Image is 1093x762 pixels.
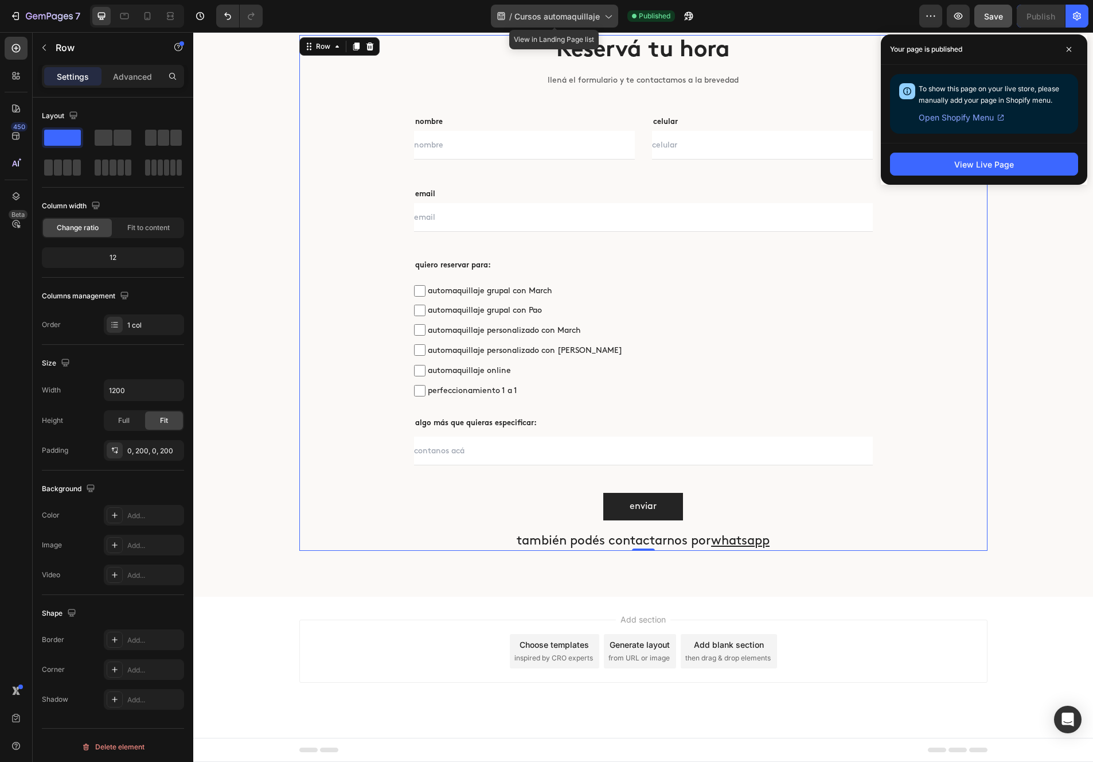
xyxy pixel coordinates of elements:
[232,311,680,325] span: automaquillaje personalizado con [PERSON_NAME]
[42,510,60,520] div: Color
[221,273,232,284] input: automaquillaje grupal con Pao
[42,385,61,395] div: Width
[919,111,994,125] span: Open Shopify Menu
[42,356,72,371] div: Size
[221,171,680,200] input: email
[81,740,145,754] div: Delete element
[127,570,181,581] div: Add...
[42,570,60,580] div: Video
[232,271,680,285] span: automaquillaje grupal con Pao
[221,385,680,399] div: Rich Text Editor. Editing area: main
[509,10,512,22] span: /
[221,333,232,344] input: automaquillaje online
[221,500,680,519] h2: también podés contactarnos por
[222,386,678,398] p: algo más que quieras especificar:
[42,445,68,456] div: Padding
[42,289,131,304] div: Columns management
[42,320,61,330] div: Order
[423,581,477,593] span: Add section
[127,665,181,675] div: Add...
[221,405,680,433] input: contanos acá
[514,10,600,22] span: Cursos automaquillaje
[501,607,571,619] div: Add blank section
[221,353,232,364] input: perfeccionamiento 1 a 1
[216,5,263,28] div: Undo/Redo
[232,351,680,366] span: perfeccionamiento 1 a 1
[321,621,400,631] span: inspired by CRO experts
[57,71,89,83] p: Settings
[127,635,181,646] div: Add...
[5,5,85,28] button: 7
[890,153,1078,176] button: View Live Page
[954,158,1014,170] div: View Live Page
[639,11,670,21] span: Published
[416,607,477,619] div: Generate layout
[436,468,463,481] div: enviar
[459,99,680,127] input: celular
[1017,5,1065,28] button: Publish
[11,122,28,131] div: 450
[120,9,139,20] div: Row
[104,380,184,401] input: Auto
[919,84,1059,104] span: To show this page on your live store, please manually add your page in Shopify menu.
[160,415,168,426] span: Fit
[127,223,170,233] span: Fit to content
[222,41,678,55] p: llená el formulario y te contactamos a la brevedad
[232,251,680,266] span: automaquillaje grupal con March
[232,331,680,345] span: automaquillaje online
[127,446,181,456] div: 0, 200, 0, 200
[415,621,477,631] span: from URL or image
[57,223,99,233] span: Change ratio
[221,312,232,324] input: automaquillaje personalizado con [PERSON_NAME]
[42,694,68,705] div: Shadow
[1054,706,1082,733] div: Open Intercom Messenger
[232,291,680,305] span: automaquillaje personalizado con March
[460,85,678,96] p: celular
[118,415,130,426] span: Full
[222,85,440,96] p: nombre
[42,635,64,645] div: Border
[42,481,97,497] div: Background
[222,228,678,240] p: quiero reservar para:
[221,99,442,127] input: nombre
[56,41,153,55] p: Row
[9,210,28,219] div: Beta
[42,199,103,214] div: Column width
[221,253,232,265] input: automaquillaje grupal con March
[42,606,79,621] div: Shape
[1026,10,1055,22] div: Publish
[127,320,181,331] div: 1 col
[518,503,576,515] a: whatsapp
[42,415,63,426] div: Height
[42,664,65,675] div: Corner
[42,540,62,550] div: Image
[44,250,182,266] div: 12
[75,9,80,23] p: 7
[42,108,80,124] div: Layout
[492,621,577,631] span: then drag & drop elements
[113,71,152,83] p: Advanced
[974,5,1012,28] button: Save
[127,695,181,705] div: Add...
[221,292,232,304] input: automaquillaje personalizado con March
[127,511,181,521] div: Add...
[890,44,962,55] p: Your page is published
[42,738,184,756] button: Delete element
[193,32,1093,762] iframe: To enrich screen reader interactions, please activate Accessibility in Grammarly extension settings
[222,157,678,169] p: email
[127,541,181,551] div: Add...
[984,11,1003,21] span: Save
[410,461,490,488] button: enviar
[326,607,396,619] div: Choose templates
